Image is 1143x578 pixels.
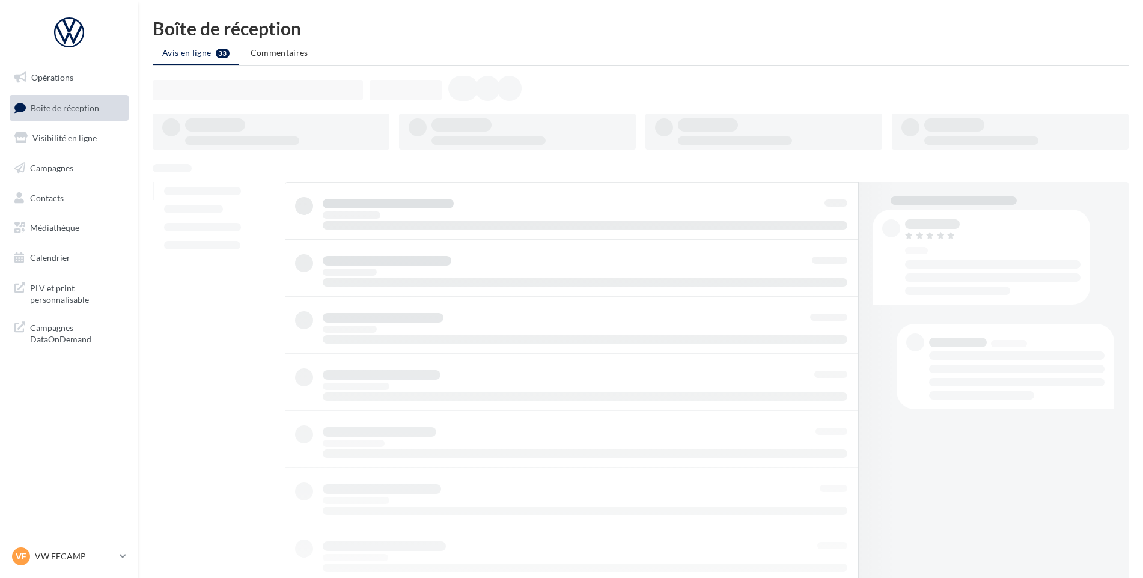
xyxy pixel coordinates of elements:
a: Calendrier [7,245,131,270]
span: Calendrier [30,252,70,263]
a: Campagnes [7,156,131,181]
span: Campagnes [30,163,73,173]
span: Contacts [30,192,64,202]
span: Commentaires [251,47,308,58]
span: Médiathèque [30,222,79,233]
span: VF [16,550,26,562]
a: Visibilité en ligne [7,126,131,151]
a: Campagnes DataOnDemand [7,315,131,350]
a: Contacts [7,186,131,211]
a: Médiathèque [7,215,131,240]
span: Visibilité en ligne [32,133,97,143]
a: VF VW FECAMP [10,545,129,568]
div: Boîte de réception [153,19,1129,37]
p: VW FECAMP [35,550,115,562]
a: Boîte de réception [7,95,131,121]
span: PLV et print personnalisable [30,280,124,306]
span: Boîte de réception [31,102,99,112]
a: PLV et print personnalisable [7,275,131,311]
span: Campagnes DataOnDemand [30,320,124,345]
a: Opérations [7,65,131,90]
span: Opérations [31,72,73,82]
